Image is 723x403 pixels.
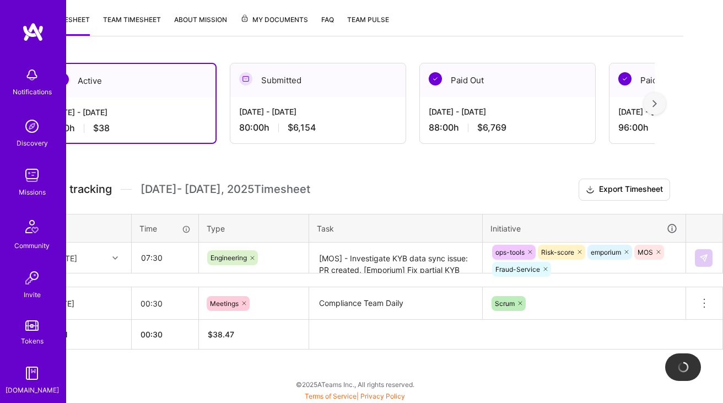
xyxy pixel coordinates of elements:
div: 0:30 h [50,122,207,134]
div: [DOMAIN_NAME] [6,384,59,396]
div: Tokens [21,335,44,347]
div: Active [41,64,215,98]
span: [DATE] - [DATE] , 2025 Timesheet [141,182,310,196]
div: 80:00 h [239,122,397,133]
img: right [652,100,657,108]
button: Export Timesheet [579,179,670,201]
span: $6,154 [288,122,316,133]
span: My Documents [240,14,308,26]
div: [DATE] - [DATE] [239,106,397,117]
img: loading [677,361,689,373]
span: Engineering [211,254,247,262]
span: $6,769 [477,122,506,133]
div: [DATE] - [DATE] [429,106,586,117]
span: emporium [591,248,621,256]
div: Paid Out [420,63,595,97]
input: HH:MM [132,243,198,272]
span: $38 [93,122,110,134]
span: Scrum [495,299,515,308]
img: Paid Out [618,72,632,85]
i: icon Chevron [112,255,118,261]
a: About Mission [174,14,227,36]
a: FAQ [321,14,334,36]
th: Task [309,214,483,243]
img: logo [22,22,44,42]
div: Submitted [230,63,406,97]
span: Team Pulse [347,15,389,24]
a: Terms of Service [305,392,357,400]
div: Time [139,223,191,234]
span: $ 38.47 [208,330,234,339]
img: Paid Out [429,72,442,85]
div: Missions [19,186,46,198]
img: Submit [699,254,708,262]
a: My Documents [240,14,308,36]
div: Invite [24,289,41,300]
img: Invite [21,267,43,289]
img: tokens [25,320,39,331]
th: 00:30 [132,320,199,350]
textarea: [MOS] - Investigate KYB data sync issue: PR created, [Emporium] Fix partial KYB data sync issue: ... [310,244,481,273]
div: Community [14,240,50,251]
span: | [305,392,405,400]
img: guide book [21,362,43,384]
div: Initiative [490,222,678,235]
textarea: Compliance Team Daily [310,288,481,319]
th: Date [41,214,132,243]
th: Type [199,214,309,243]
span: Meetings [210,299,239,308]
div: © 2025 ATeams Inc., All rights reserved. [26,370,683,398]
img: discovery [21,115,43,137]
span: Risk-score [541,248,574,256]
div: [DATE] [50,298,122,309]
div: 88:00 h [429,122,586,133]
span: Fraud-Service [495,265,540,273]
div: null [695,249,714,267]
img: Submitted [239,72,252,85]
a: Privacy Policy [360,392,405,400]
span: MOS [638,248,653,256]
a: Team Pulse [347,14,389,36]
div: [DATE] - [DATE] [50,106,207,118]
span: ops-tools [495,248,525,256]
img: bell [21,64,43,86]
th: Total [41,320,132,350]
input: HH:MM [132,289,198,318]
img: teamwork [21,164,43,186]
div: Notifications [13,86,52,98]
img: Community [19,213,45,240]
div: Discovery [17,137,48,149]
i: icon Download [586,184,595,196]
span: Time tracking [40,182,112,196]
a: Team timesheet [103,14,161,36]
